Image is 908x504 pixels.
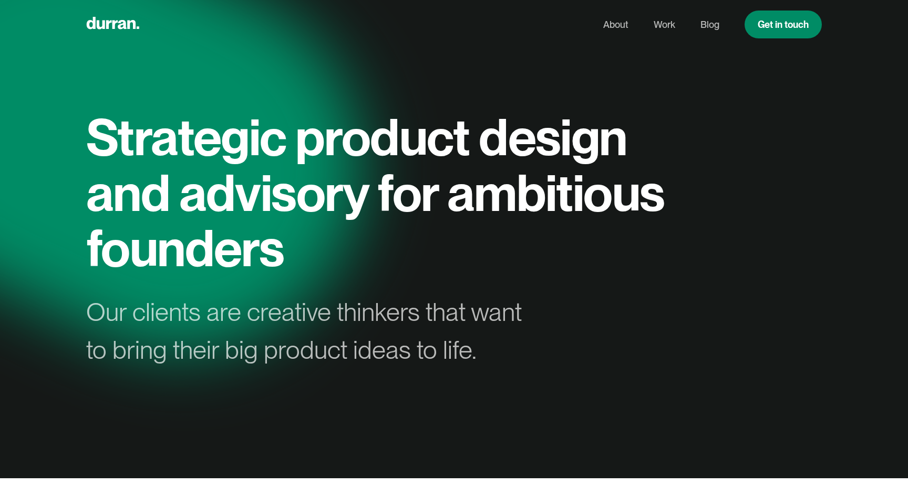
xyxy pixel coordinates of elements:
div: Our clients are creative thinkers that want to bring their big product ideas to life. [86,293,540,369]
a: home [86,14,139,35]
a: Work [654,15,675,35]
a: Get in touch [745,11,822,38]
h1: Strategic product design and advisory for ambitious founders [86,109,675,276]
a: Blog [700,15,719,35]
a: About [603,15,628,35]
